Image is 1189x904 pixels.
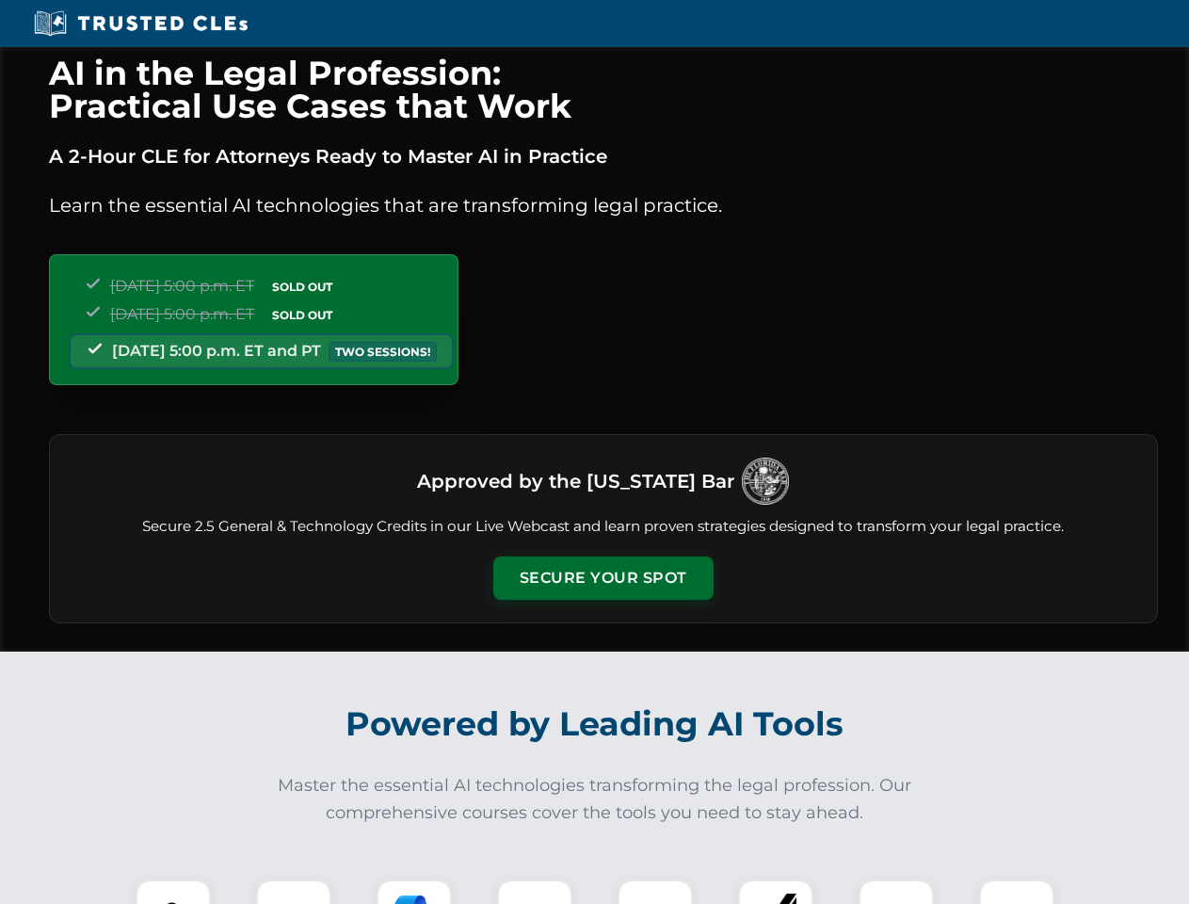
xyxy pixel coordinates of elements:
p: Master the essential AI technologies transforming the legal profession. Our comprehensive courses... [265,772,924,827]
span: SOLD OUT [265,277,339,297]
h2: Powered by Leading AI Tools [73,691,1117,757]
p: Learn the essential AI technologies that are transforming legal practice. [49,190,1158,220]
img: Trusted CLEs [28,9,253,38]
p: A 2-Hour CLE for Attorneys Ready to Master AI in Practice [49,141,1158,171]
h1: AI in the Legal Profession: Practical Use Cases that Work [49,56,1158,122]
button: Secure Your Spot [493,557,714,600]
span: [DATE] 5:00 p.m. ET [110,305,254,323]
img: Logo [742,458,789,505]
span: [DATE] 5:00 p.m. ET [110,277,254,295]
h3: Approved by the [US_STATE] Bar [417,464,734,498]
span: SOLD OUT [265,305,339,325]
p: Secure 2.5 General & Technology Credits in our Live Webcast and learn proven strategies designed ... [72,516,1134,538]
